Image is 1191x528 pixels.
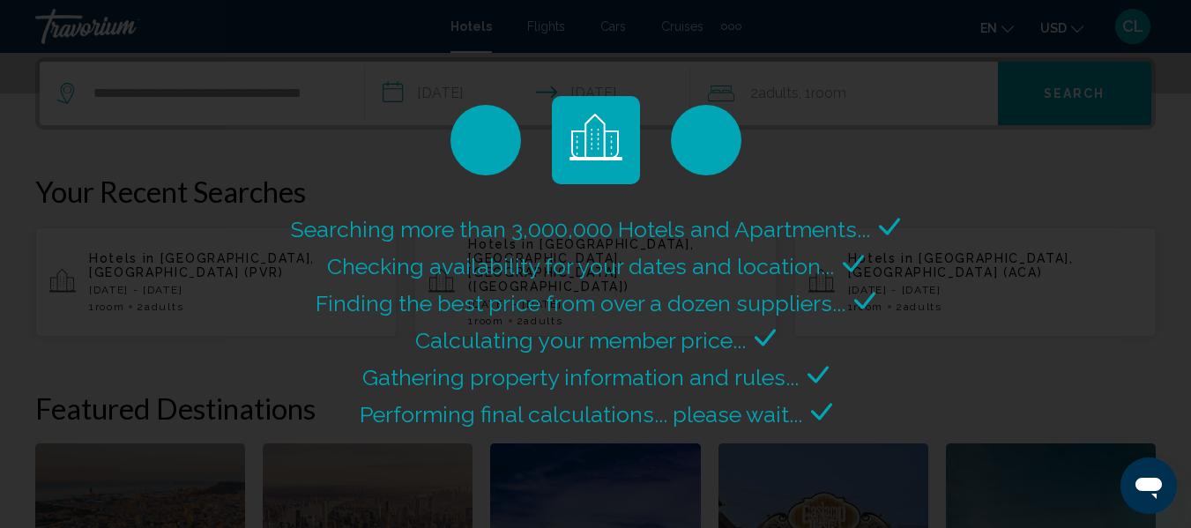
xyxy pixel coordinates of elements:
[291,216,870,242] span: Searching more than 3,000,000 Hotels and Apartments...
[415,327,746,353] span: Calculating your member price...
[1120,457,1177,514] iframe: Bouton de lancement de la fenêtre de messagerie
[360,401,802,428] span: Performing final calculations... please wait...
[327,253,834,279] span: Checking availability for your dates and location...
[362,364,799,390] span: Gathering property information and rules...
[316,290,845,316] span: Finding the best price from over a dozen suppliers...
